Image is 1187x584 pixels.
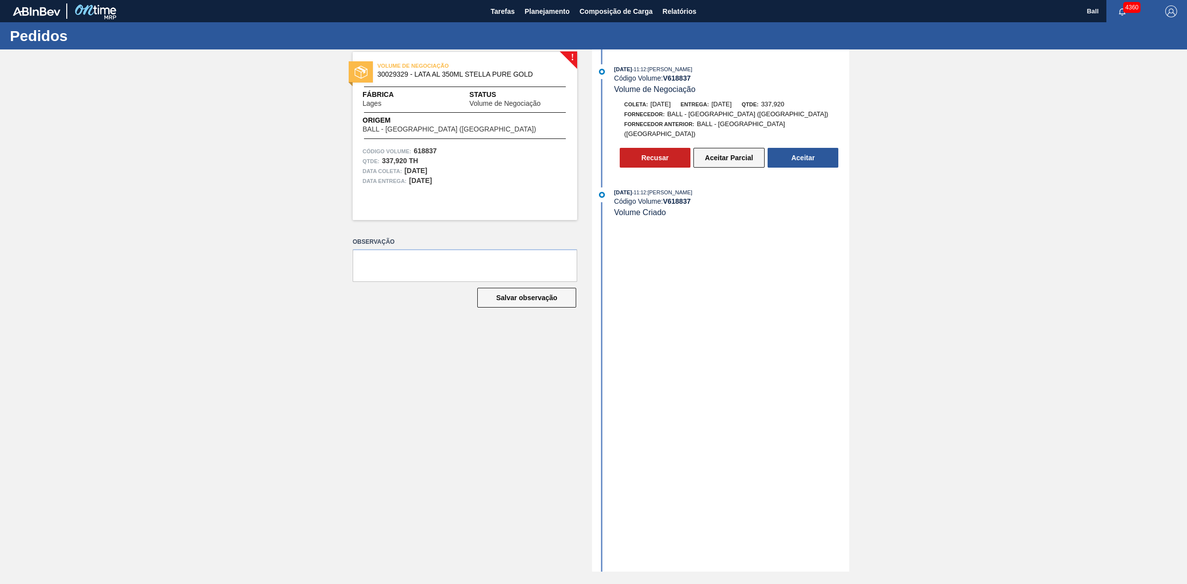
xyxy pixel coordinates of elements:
[614,197,849,205] div: Código Volume:
[363,156,379,166] span: Qtde :
[614,74,849,82] div: Código Volume:
[469,100,541,107] span: Volume de Negociação
[667,110,828,118] span: BALL - [GEOGRAPHIC_DATA] ([GEOGRAPHIC_DATA])
[363,115,564,126] span: Origem
[413,147,437,155] strong: 618837
[650,100,671,108] span: [DATE]
[491,5,515,17] span: Tarefas
[1165,5,1177,17] img: Logout
[363,100,381,107] span: Lages
[681,101,709,107] span: Entrega:
[409,177,432,184] strong: [DATE]
[711,100,731,108] span: [DATE]
[363,126,536,133] span: BALL - [GEOGRAPHIC_DATA] ([GEOGRAPHIC_DATA])
[646,189,692,195] span: : [PERSON_NAME]
[614,66,632,72] span: [DATE]
[599,192,605,198] img: atual
[580,5,653,17] span: Composição de Carga
[1106,4,1138,18] button: Notificações
[1123,2,1141,13] span: 4360
[477,288,576,308] button: Salvar observação
[377,71,557,78] span: 30029329 - LATA AL 350ML STELLA PURE GOLD
[363,166,402,176] span: Data coleta:
[663,74,690,82] strong: V 618837
[663,197,690,205] strong: V 618837
[646,66,692,72] span: : [PERSON_NAME]
[10,30,185,42] h1: Pedidos
[382,157,418,165] strong: 337,920 TH
[624,121,694,127] span: Fornecedor Anterior:
[614,189,632,195] span: [DATE]
[599,69,605,75] img: atual
[363,176,407,186] span: Data entrega:
[624,120,785,137] span: BALL - [GEOGRAPHIC_DATA] ([GEOGRAPHIC_DATA])
[353,235,577,249] label: Observação
[13,7,60,16] img: TNhmsLtSVTkK8tSr43FrP2fwEKptu5GPRR3wAAAABJRU5ErkJggg==
[525,5,570,17] span: Planejamento
[741,101,758,107] span: Qtde:
[761,100,784,108] span: 337,920
[624,101,648,107] span: Coleta:
[614,208,666,217] span: Volume Criado
[614,85,696,93] span: Volume de Negociação
[663,5,696,17] span: Relatórios
[632,190,646,195] span: - 11:12
[377,61,516,71] span: VOLUME DE NEGOCIAÇÃO
[624,111,665,117] span: Fornecedor:
[405,167,427,175] strong: [DATE]
[469,90,567,100] span: Status
[355,66,367,79] img: status
[363,146,411,156] span: Código Volume:
[363,90,412,100] span: Fábrica
[768,148,838,168] button: Aceitar
[693,148,765,168] button: Aceitar Parcial
[632,67,646,72] span: - 11:12
[620,148,690,168] button: Recusar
